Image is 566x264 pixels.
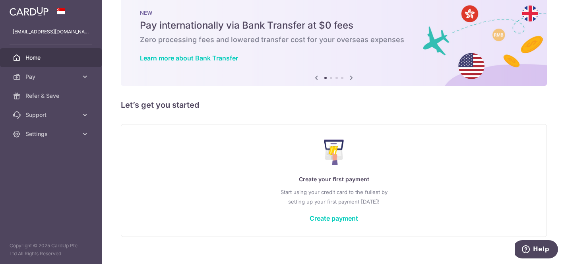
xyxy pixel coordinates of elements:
[140,10,528,16] p: NEW
[515,240,558,260] iframe: Opens a widget where you can find more information
[140,54,238,62] a: Learn more about Bank Transfer
[137,187,531,206] p: Start using your credit card to the fullest by setting up your first payment [DATE]!
[25,54,78,62] span: Home
[25,111,78,119] span: Support
[324,140,344,165] img: Make Payment
[140,35,528,45] h6: Zero processing fees and lowered transfer cost for your overseas expenses
[13,28,89,36] p: [EMAIL_ADDRESS][DOMAIN_NAME]
[25,130,78,138] span: Settings
[25,73,78,81] span: Pay
[121,99,547,111] h5: Let’s get you started
[137,175,531,184] p: Create your first payment
[10,6,48,16] img: CardUp
[140,19,528,32] h5: Pay internationally via Bank Transfer at $0 fees
[25,92,78,100] span: Refer & Save
[310,214,358,222] a: Create payment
